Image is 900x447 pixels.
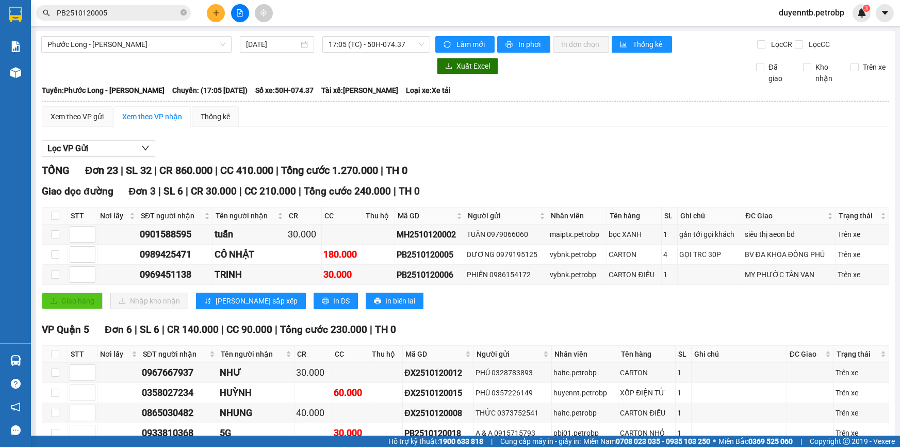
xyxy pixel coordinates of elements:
[43,9,50,17] span: search
[100,348,129,360] span: Nơi lấy
[142,426,217,440] div: 0933810368
[216,210,275,221] span: Tên người nhận
[42,185,113,197] span: Giao dọc đường
[140,403,219,423] td: 0865030482
[42,86,165,94] b: Tuyến: Phước Long - [PERSON_NAME]
[42,164,70,177] span: TỔNG
[215,227,284,242] div: tuấn
[677,407,690,419] div: 1
[142,406,217,420] div: 0865030482
[294,346,332,363] th: CR
[745,249,834,260] div: BV ĐA KHOA ĐỒNG PHÚ
[467,249,546,260] div: DƯƠNG 0979195125
[218,423,294,443] td: 5G
[140,247,211,262] div: 0989425471
[374,297,381,306] span: printer
[620,367,674,378] div: CARTON
[553,387,616,398] div: huyennt.petrobp
[323,247,361,262] div: 180.000
[386,164,407,177] span: TH 0
[864,5,868,12] span: 3
[477,348,541,360] span: Người gửi
[110,293,188,309] button: downloadNhập kho nhận
[322,297,329,306] span: printer
[468,210,537,221] span: Người gửi
[220,406,292,420] div: NHUNG
[838,249,887,260] div: Trên xe
[662,207,677,225] th: SL
[140,227,211,242] div: 0901588595
[363,207,395,225] th: Thu hộ
[476,367,549,378] div: PHÚ 0328783893
[399,185,420,197] span: TH 0
[10,67,21,78] img: warehouse-icon
[105,324,132,336] span: Đơn 6
[212,9,220,17] span: plus
[314,293,358,309] button: printerIn DS
[476,427,549,439] div: A & A 0915715793
[553,36,609,53] button: In đơn chọn
[397,248,463,261] div: PB2510120005
[745,229,834,240] div: siêu thị aeon bd
[435,36,495,53] button: syncLàm mới
[140,267,211,282] div: 0969451138
[167,324,219,336] span: CR 140.000
[299,185,301,197] span: |
[220,386,292,400] div: HUỲNH
[633,39,664,50] span: Thống kê
[838,269,887,280] div: Trên xe
[679,249,741,260] div: GỌI TRC 30P
[553,407,616,419] div: haitc.petrobp
[718,436,793,447] span: Miền Bắc
[231,4,249,22] button: file-add
[138,265,213,285] td: 0969451138
[191,185,237,197] span: CR 30.000
[181,8,187,18] span: close-circle
[677,427,690,439] div: 1
[609,229,660,240] div: bọc XANH
[764,61,795,84] span: Đã giao
[398,210,454,221] span: Mã GD
[296,365,330,380] div: 30.000
[405,348,463,360] span: Mã GD
[42,140,155,157] button: Lọc VP Gửi
[444,41,452,49] span: sync
[548,207,608,225] th: Nhân viên
[456,39,486,50] span: Làm mới
[218,383,294,403] td: HUỲNH
[333,295,350,307] span: In DS
[857,8,866,18] img: icon-new-feature
[375,324,396,336] span: TH 0
[370,324,372,336] span: |
[216,295,298,307] span: [PERSON_NAME] sắp xếp
[767,39,794,50] span: Lọc CR
[140,383,219,403] td: 0358027234
[218,403,294,423] td: NHUNG
[836,387,887,398] div: Trên xe
[213,225,286,245] td: tuấn
[246,39,299,50] input: 12/10/2025
[135,324,137,336] span: |
[51,111,104,122] div: Xem theo VP gửi
[304,185,391,197] span: Tổng cước 240.000
[236,9,243,17] span: file-add
[692,346,787,363] th: Ghi chú
[746,210,826,221] span: ĐC Giao
[220,365,292,380] div: NHƯ
[334,386,367,400] div: 60.000
[609,269,660,280] div: CARTON ĐIỀU
[404,366,472,379] div: ĐX2510120012
[122,111,182,122] div: Xem theo VP nhận
[745,269,834,280] div: MY PHƯỚC TÂN VẠN
[500,436,581,447] span: Cung cấp máy in - giấy in:
[381,164,383,177] span: |
[221,324,224,336] span: |
[771,6,853,19] span: duyenntb.petrobp
[677,387,690,398] div: 1
[395,265,465,285] td: PB2510120006
[196,293,306,309] button: sort-ascending[PERSON_NAME] sắp xếp
[679,229,741,240] div: gần tới gọi khách
[388,436,483,447] span: Hỗ trợ kỹ thuật:
[129,185,156,197] span: Đơn 3
[616,437,710,445] strong: 0708 023 035 - 0935 103 250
